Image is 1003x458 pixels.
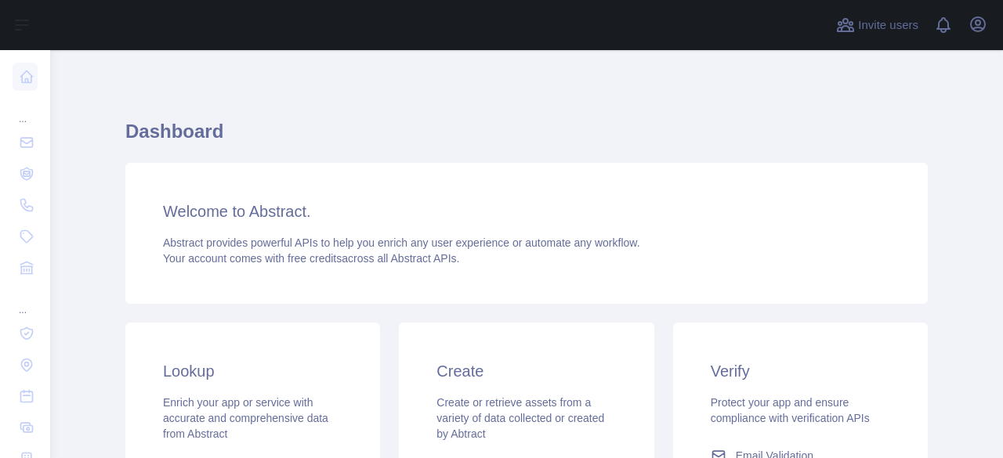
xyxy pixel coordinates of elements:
[833,13,922,38] button: Invite users
[125,119,928,157] h1: Dashboard
[163,252,459,265] span: Your account comes with across all Abstract APIs.
[288,252,342,265] span: free credits
[13,285,38,316] div: ...
[163,360,342,382] h3: Lookup
[436,360,616,382] h3: Create
[163,200,890,222] h3: Welcome to Abstract.
[711,360,890,382] h3: Verify
[858,16,918,34] span: Invite users
[163,236,640,249] span: Abstract provides powerful APIs to help you enrich any user experience or automate any workflow.
[163,396,328,440] span: Enrich your app or service with accurate and comprehensive data from Abstract
[13,94,38,125] div: ...
[711,396,870,424] span: Protect your app and ensure compliance with verification APIs
[436,396,604,440] span: Create or retrieve assets from a variety of data collected or created by Abtract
